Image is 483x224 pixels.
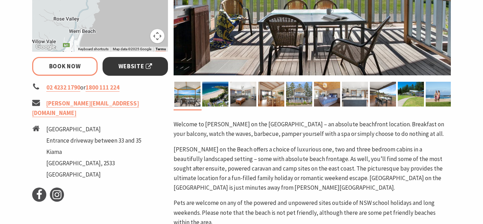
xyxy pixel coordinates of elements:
[103,57,168,76] a: Website
[118,62,152,71] span: Website
[202,82,228,107] img: Aerial view of Kendalls on the Beach Holiday Park
[150,29,164,43] button: Map camera controls
[174,120,451,139] p: Welcome to [PERSON_NAME] on the [GEOGRAPHIC_DATA] – an absolute beachfront location. Breakfast on...
[32,99,139,117] a: [PERSON_NAME][EMAIL_ADDRESS][DOMAIN_NAME]
[286,82,312,107] img: Kendalls on the Beach Holiday Park
[46,125,141,134] li: [GEOGRAPHIC_DATA]
[46,159,141,168] li: [GEOGRAPHIC_DATA], 2533
[86,84,120,92] a: 1800 111 224
[46,84,80,92] a: 02 4232 1790
[314,82,340,107] img: Kendalls on the Beach Holiday Park
[426,82,452,107] img: Kendalls Beach
[156,47,166,51] a: Terms (opens in new tab)
[230,82,256,107] img: Lounge room in Cabin 12
[46,136,141,145] li: Entrance driveway between 33 and 35
[78,47,109,52] button: Keyboard shortcuts
[370,82,396,107] img: Enjoy the beachfront view in Cabin 12
[32,83,168,92] li: or
[46,147,141,157] li: Kiama
[34,42,57,52] a: Open this area in Google Maps (opens a new window)
[113,47,151,51] span: Map data ©2025 Google
[258,82,284,107] img: Kendalls on the Beach Holiday Park
[46,170,141,179] li: [GEOGRAPHIC_DATA]
[398,82,424,107] img: Beachfront cabins at Kendalls on the Beach Holiday Park
[174,82,200,107] img: Kendalls on the Beach Holiday Park
[32,57,98,76] a: Book Now
[174,145,451,193] p: [PERSON_NAME] on the Beach offers a choice of luxurious one, two and three bedroom cabins in a be...
[34,42,57,52] img: Google
[342,82,368,107] img: Full size kitchen in Cabin 12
